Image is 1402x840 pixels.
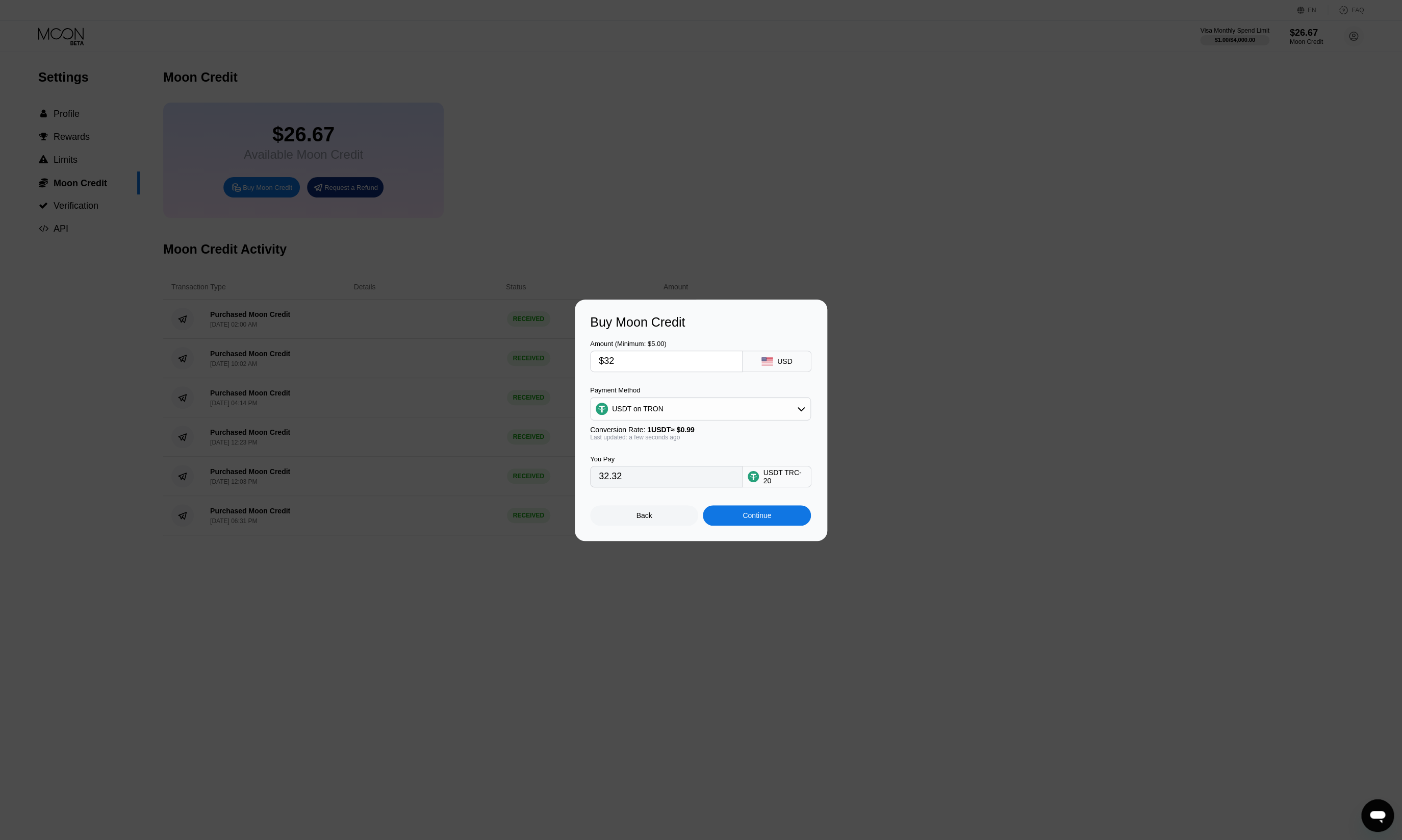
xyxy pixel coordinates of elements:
div: Last updated: a few seconds ago [590,434,811,441]
div: USDT TRC-20 [763,468,806,485]
div: Continue [743,511,771,520]
div: USD [777,357,793,365]
div: Back [636,511,652,520]
div: Buy Moon Credit [590,315,812,330]
div: Payment Method [590,386,811,394]
div: USDT on TRON [612,405,664,413]
div: Continue [703,505,811,526]
iframe: Button to launch messaging window [1361,799,1394,832]
div: USDT on TRON [591,399,810,419]
div: Conversion Rate: [590,426,811,434]
span: 1 USDT ≈ $0.99 [647,426,695,434]
div: You Pay [590,455,743,463]
div: Amount (Minimum: $5.00) [590,340,743,348]
input: $0.00 [599,351,734,372]
div: Back [590,505,698,526]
